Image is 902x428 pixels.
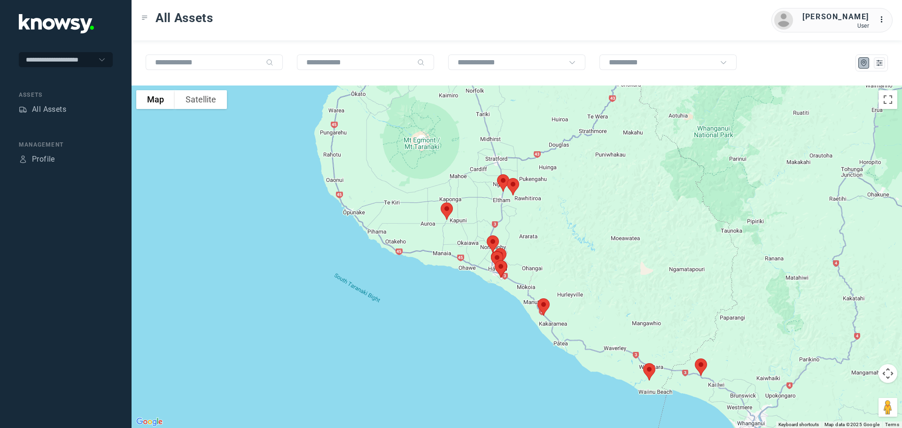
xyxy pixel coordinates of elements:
[136,90,175,109] button: Show street map
[417,59,425,66] div: Search
[19,91,113,99] div: Assets
[885,422,899,427] a: Terms (opens in new tab)
[19,105,27,114] div: Assets
[19,155,27,163] div: Profile
[879,364,897,383] button: Map camera controls
[175,90,227,109] button: Show satellite imagery
[879,14,890,25] div: :
[19,14,94,33] img: Application Logo
[266,59,273,66] div: Search
[774,11,793,30] img: avatar.png
[778,421,819,428] button: Keyboard shortcuts
[824,422,879,427] span: Map data ©2025 Google
[860,59,868,67] div: Map
[19,154,55,165] a: ProfileProfile
[32,104,66,115] div: All Assets
[879,90,897,109] button: Toggle fullscreen view
[156,9,213,26] span: All Assets
[802,11,869,23] div: [PERSON_NAME]
[141,15,148,21] div: Toggle Menu
[32,154,55,165] div: Profile
[134,416,165,428] img: Google
[802,23,869,29] div: User
[134,416,165,428] a: Open this area in Google Maps (opens a new window)
[879,14,890,27] div: :
[19,140,113,149] div: Management
[875,59,884,67] div: List
[879,16,888,23] tspan: ...
[879,398,897,417] button: Drag Pegman onto the map to open Street View
[19,104,66,115] a: AssetsAll Assets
